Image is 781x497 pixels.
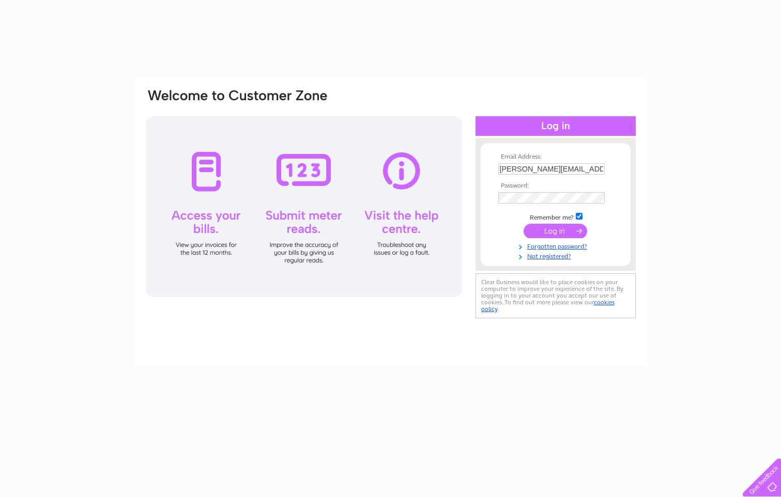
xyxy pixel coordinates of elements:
a: Not registered? [498,251,616,260]
input: Submit [524,224,587,238]
div: Clear Business would like to place cookies on your computer to improve your experience of the sit... [476,273,636,318]
td: Remember me? [496,211,616,222]
a: cookies policy [481,299,615,313]
th: Password: [496,182,616,190]
th: Email Address: [496,153,616,161]
a: Forgotten password? [498,241,616,251]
